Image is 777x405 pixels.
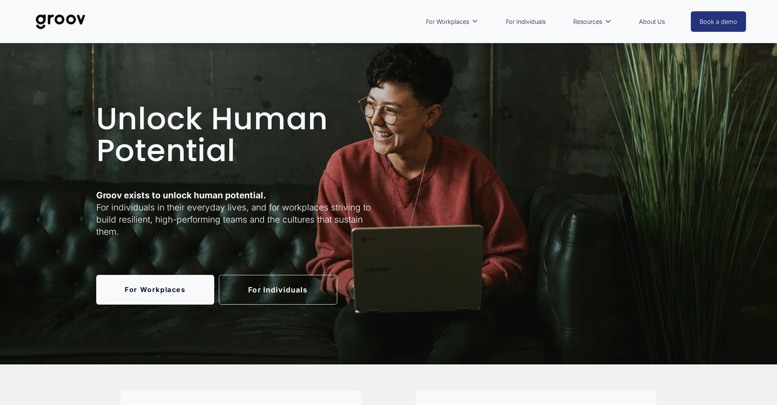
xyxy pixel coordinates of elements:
[426,16,469,27] span: For Workplaces
[573,16,602,27] span: Resources
[569,12,615,31] a: folder dropdown
[96,190,266,200] strong: Groov exists to unlock human potential.
[691,11,746,32] a: Book a demo
[422,12,482,31] a: folder dropdown
[96,189,386,238] p: For individuals in their everyday lives, and for workplaces striving to build resilient, high-per...
[219,275,337,305] a: For Individuals
[96,275,215,305] a: For Workplaces
[96,103,386,166] h1: Unlock Human Potential
[635,12,669,31] a: About Us
[31,8,90,36] img: Groov | Unlock Human Potential at Work and in Life
[502,12,550,31] a: For Individuals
